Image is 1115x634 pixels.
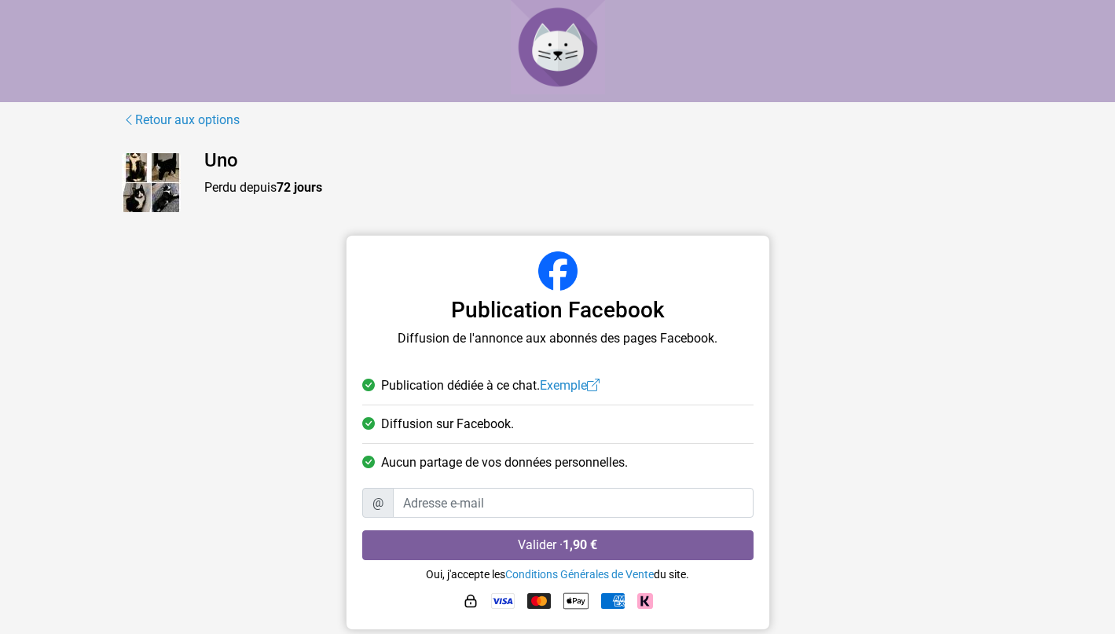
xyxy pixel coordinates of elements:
span: Aucun partage de vos données personnelles. [381,453,628,472]
strong: 72 jours [277,180,322,195]
a: Conditions Générales de Vente [505,568,654,581]
h3: Publication Facebook [362,297,754,324]
p: Perdu depuis [204,178,994,197]
span: Diffusion sur Facebook. [381,415,514,434]
span: @ [362,488,394,518]
input: Adresse e-mail [393,488,754,518]
img: HTTPS : paiement sécurisé [463,593,479,609]
img: Mastercard [527,593,551,609]
img: Klarna [637,593,653,609]
span: Publication dédiée à ce chat. [381,376,600,395]
h4: Uno [204,149,994,172]
a: Retour aux options [122,110,240,130]
strong: 1,90 € [563,537,597,552]
img: Apple Pay [563,588,589,614]
p: Diffusion de l'annonce aux abonnés des pages Facebook. [362,329,754,348]
a: Exemple [540,378,600,393]
img: American Express [601,593,625,609]
img: Visa [491,593,515,609]
img: Facebook [538,251,578,291]
small: Oui, j'accepte les du site. [426,568,689,581]
button: Valider ·1,90 € [362,530,754,560]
